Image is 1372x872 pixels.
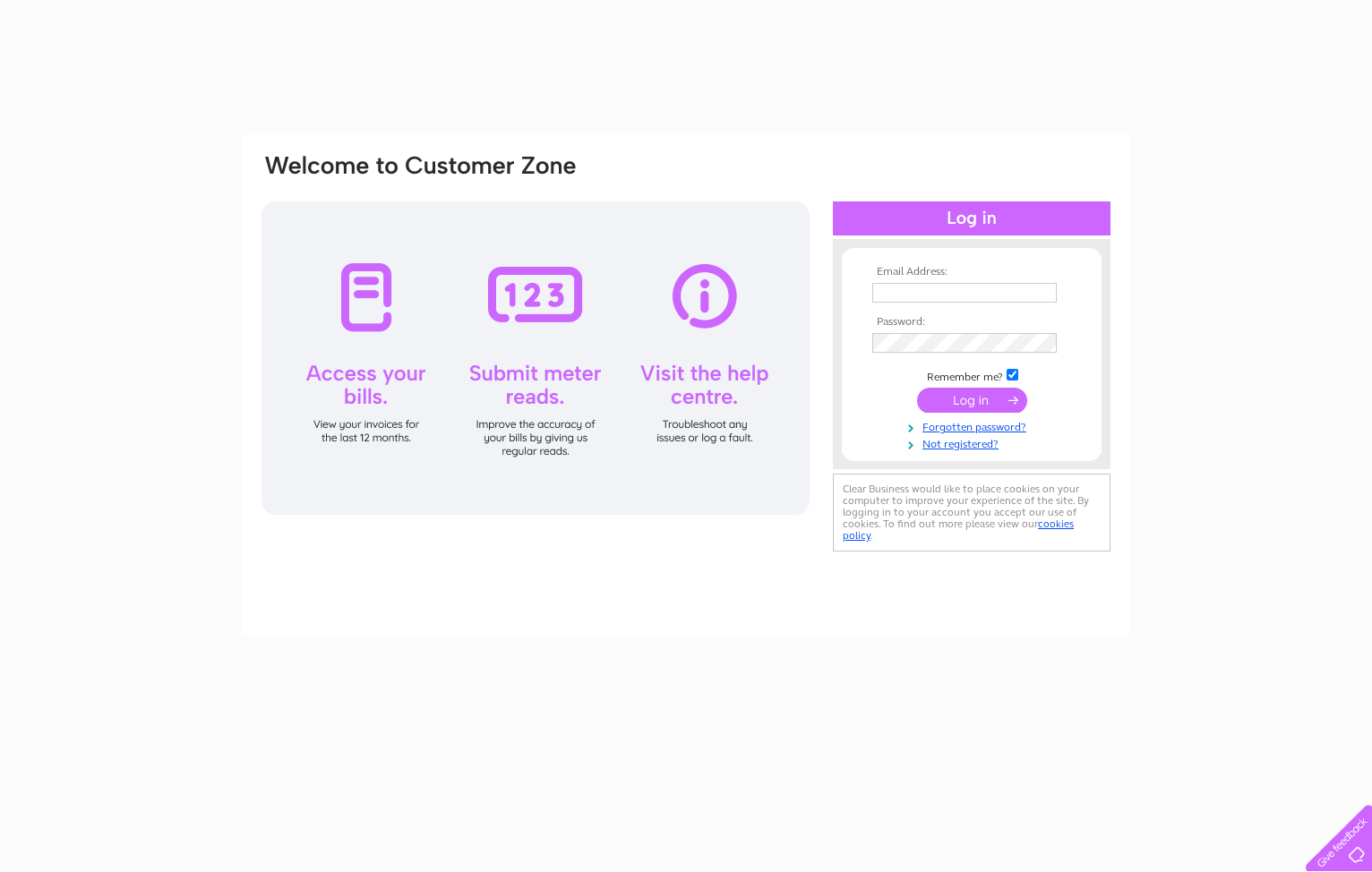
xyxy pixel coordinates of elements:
th: Email Address: [868,266,1076,278]
input: Submit [917,388,1027,413]
a: Not registered? [872,434,1076,451]
td: Remember me? [868,366,1076,384]
a: cookies policy [843,517,1074,542]
th: Password: [868,316,1076,329]
div: Clear Business would like to place cookies on your computer to improve your experience of the sit... [833,474,1110,551]
a: Forgotten password? [872,417,1076,434]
